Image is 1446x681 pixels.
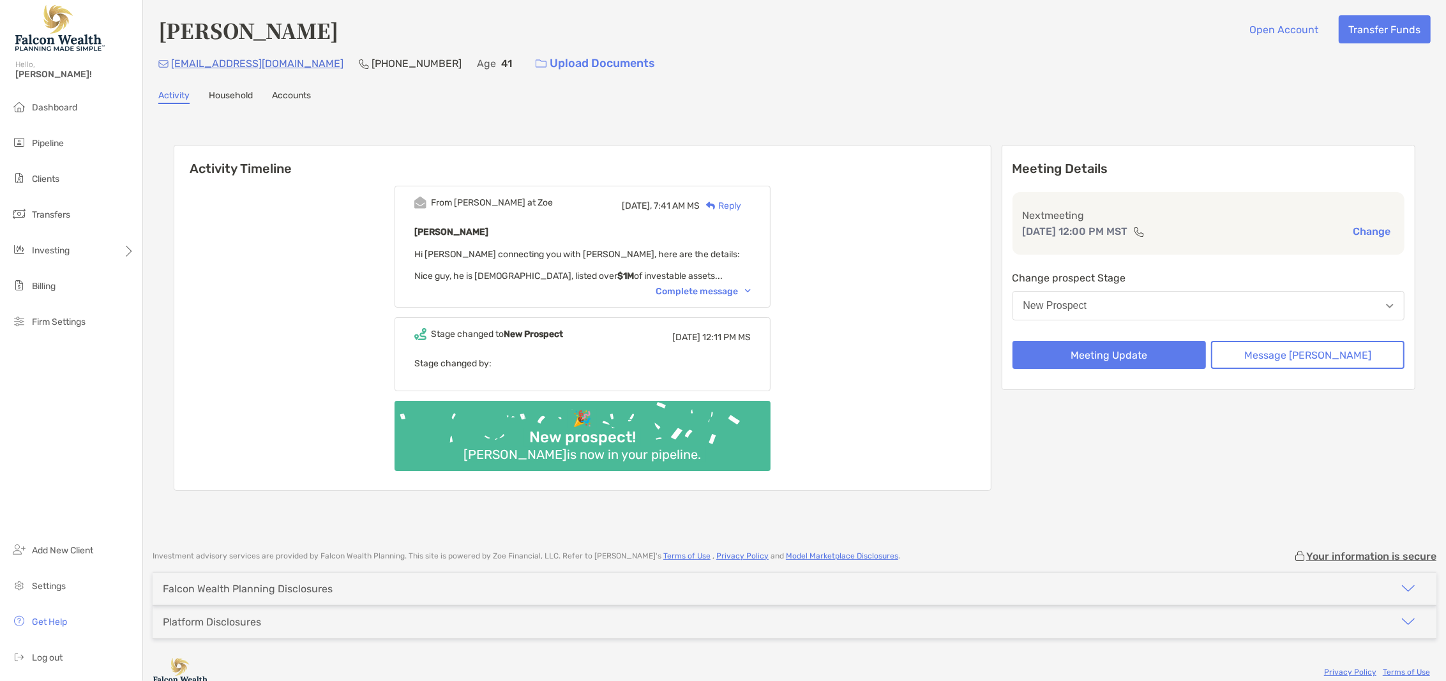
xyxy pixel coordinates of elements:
[1383,668,1430,677] a: Terms of Use
[11,313,27,329] img: firm-settings icon
[32,245,70,256] span: Investing
[414,227,488,237] b: [PERSON_NAME]
[663,551,711,560] a: Terms of Use
[1324,668,1376,677] a: Privacy Policy
[359,59,369,69] img: Phone Icon
[504,329,563,340] b: New Prospect
[536,59,546,68] img: button icon
[153,551,900,561] p: Investment advisory services are provided by Falcon Wealth Planning . This site is powered by Zoe...
[11,170,27,186] img: clients icon
[174,146,991,176] h6: Activity Timeline
[1240,15,1329,43] button: Open Account
[32,138,64,149] span: Pipeline
[11,613,27,629] img: get-help icon
[501,56,512,71] p: 41
[1386,304,1394,308] img: Open dropdown arrow
[414,197,426,209] img: Event icon
[209,90,253,104] a: Household
[32,209,70,220] span: Transfers
[32,617,67,627] span: Get Help
[163,616,261,628] div: Platform Disclosures
[414,355,751,371] p: Stage changed by:
[272,90,311,104] a: Accounts
[1013,270,1405,286] p: Change prospect Stage
[656,286,751,297] div: Complete message
[672,332,700,343] span: [DATE]
[32,281,56,292] span: Billing
[32,545,93,556] span: Add New Client
[414,249,740,281] span: Hi [PERSON_NAME] connecting you with [PERSON_NAME], here are the details: Nice guy, he is [DEMOGR...
[431,197,553,208] div: From [PERSON_NAME] at Zoe
[786,551,898,560] a: Model Marketplace Disclosures
[171,56,343,71] p: [EMAIL_ADDRESS][DOMAIN_NAME]
[1349,225,1394,238] button: Change
[1133,227,1145,237] img: communication type
[32,652,63,663] span: Log out
[617,271,634,281] strong: $1M
[1211,341,1405,369] button: Message [PERSON_NAME]
[11,135,27,150] img: pipeline icon
[11,578,27,593] img: settings icon
[458,447,706,462] div: [PERSON_NAME] is now in your pipeline.
[372,56,462,71] p: [PHONE_NUMBER]
[527,50,663,77] a: Upload Documents
[568,410,597,428] div: 🎉
[745,289,751,293] img: Chevron icon
[32,317,86,327] span: Firm Settings
[654,200,700,211] span: 7:41 AM MS
[158,90,190,104] a: Activity
[1023,300,1087,311] div: New Prospect
[414,328,426,340] img: Event icon
[158,60,169,68] img: Email Icon
[1023,207,1395,223] p: Next meeting
[716,551,769,560] a: Privacy Policy
[11,278,27,293] img: billing icon
[1023,223,1128,239] p: [DATE] 12:00 PM MST
[1401,581,1416,596] img: icon arrow
[477,56,496,71] p: Age
[1013,291,1405,320] button: New Prospect
[395,401,771,460] img: Confetti
[32,174,59,184] span: Clients
[1401,614,1416,629] img: icon arrow
[11,99,27,114] img: dashboard icon
[158,15,338,45] h4: [PERSON_NAME]
[32,102,77,113] span: Dashboard
[163,583,333,595] div: Falcon Wealth Planning Disclosures
[702,332,751,343] span: 12:11 PM MS
[11,649,27,664] img: logout icon
[1013,341,1206,369] button: Meeting Update
[11,242,27,257] img: investing icon
[15,69,135,80] span: [PERSON_NAME]!
[431,329,563,340] div: Stage changed to
[700,199,741,213] div: Reply
[11,206,27,221] img: transfers icon
[1013,161,1405,177] p: Meeting Details
[622,200,652,211] span: [DATE],
[1339,15,1431,43] button: Transfer Funds
[15,5,105,51] img: Falcon Wealth Planning Logo
[11,542,27,557] img: add_new_client icon
[706,202,716,210] img: Reply icon
[32,581,66,592] span: Settings
[524,428,641,447] div: New prospect!
[1306,550,1436,562] p: Your information is secure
